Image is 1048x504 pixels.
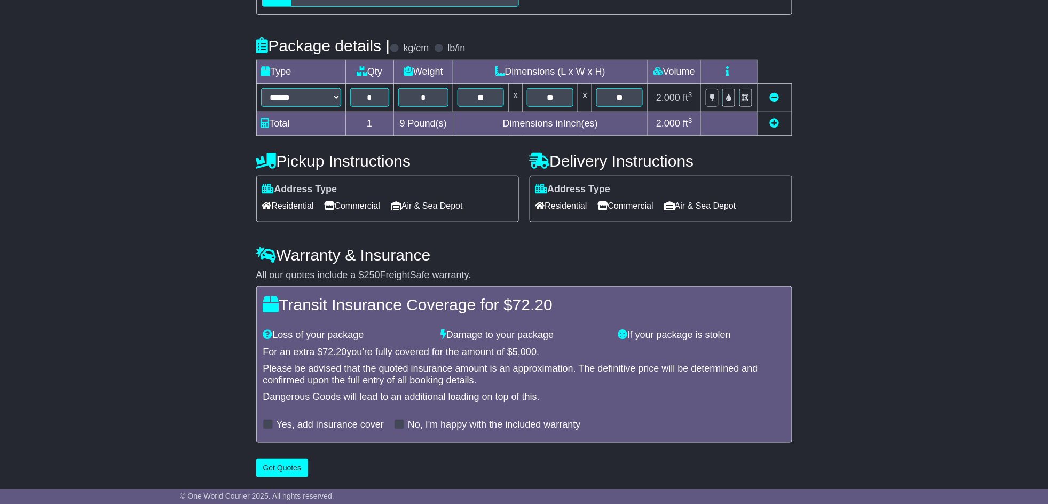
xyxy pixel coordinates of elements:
td: x [578,84,592,112]
td: Total [256,112,345,135]
span: 5,000 [513,346,537,357]
sup: 3 [688,91,692,99]
label: kg/cm [403,43,429,54]
label: No, I'm happy with the included warranty [408,419,581,431]
td: Volume [648,60,701,84]
td: Dimensions (L x W x H) [453,60,648,84]
label: lb/in [447,43,465,54]
h4: Pickup Instructions [256,152,519,170]
label: Address Type [535,184,611,195]
span: Commercial [325,198,380,214]
span: 2.000 [656,92,680,103]
div: All our quotes include a $ FreightSafe warranty. [256,270,792,281]
span: 72.20 [323,346,347,357]
span: © One World Courier 2025. All rights reserved. [180,492,334,500]
span: Air & Sea Depot [391,198,463,214]
td: Type [256,60,345,84]
div: Dangerous Goods will lead to an additional loading on top of this. [263,391,785,403]
span: Commercial [598,198,653,214]
span: 9 [400,118,405,129]
button: Get Quotes [256,459,309,477]
div: Damage to your package [435,329,613,341]
span: ft [683,118,692,129]
td: 1 [345,112,393,135]
span: ft [683,92,692,103]
a: Remove this item [770,92,779,103]
label: Yes, add insurance cover [277,419,384,431]
span: Residential [262,198,314,214]
span: 250 [364,270,380,280]
td: Dimensions in Inch(es) [453,112,648,135]
label: Address Type [262,184,337,195]
div: Please be advised that the quoted insurance amount is an approximation. The definitive price will... [263,363,785,386]
sup: 3 [688,116,692,124]
span: 2.000 [656,118,680,129]
div: If your package is stolen [613,329,791,341]
td: x [509,84,523,112]
span: Air & Sea Depot [664,198,736,214]
h4: Transit Insurance Coverage for $ [263,296,785,313]
td: Weight [393,60,453,84]
h4: Package details | [256,37,390,54]
span: Residential [535,198,587,214]
td: Qty [345,60,393,84]
h4: Warranty & Insurance [256,246,792,264]
div: For an extra $ you're fully covered for the amount of $ . [263,346,785,358]
span: 72.20 [513,296,553,313]
a: Add new item [770,118,779,129]
div: Loss of your package [258,329,436,341]
td: Pound(s) [393,112,453,135]
h4: Delivery Instructions [530,152,792,170]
